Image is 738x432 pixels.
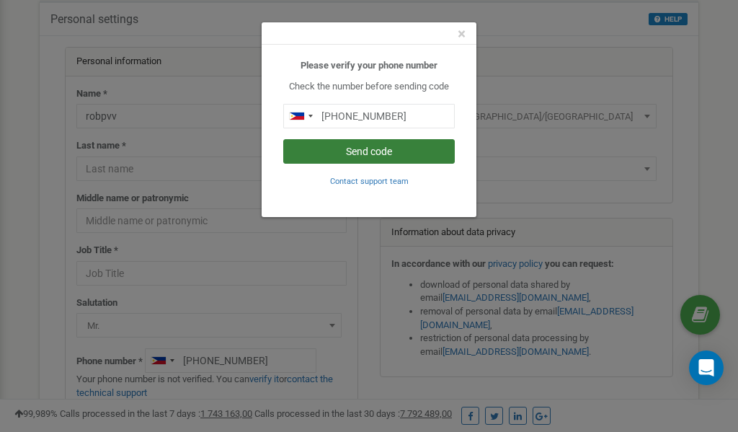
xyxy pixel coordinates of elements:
[301,60,437,71] b: Please verify your phone number
[689,351,724,385] div: Open Intercom Messenger
[458,25,466,43] span: ×
[330,175,409,186] a: Contact support team
[330,177,409,186] small: Contact support team
[458,27,466,42] button: Close
[283,104,455,128] input: 0905 123 4567
[284,105,317,128] div: Telephone country code
[283,139,455,164] button: Send code
[283,80,455,94] p: Check the number before sending code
